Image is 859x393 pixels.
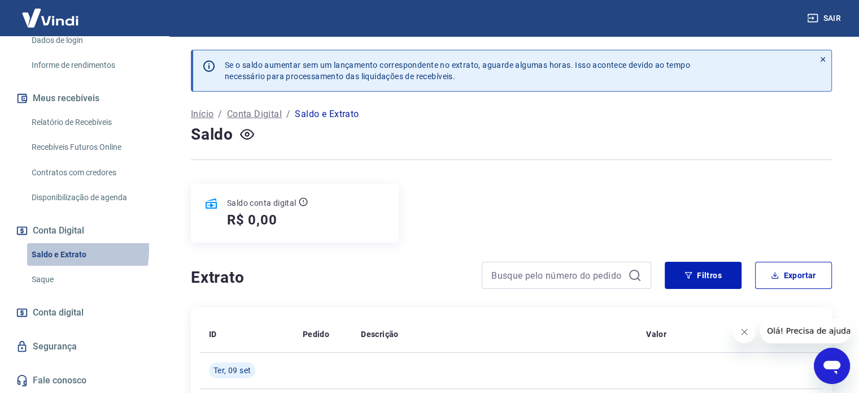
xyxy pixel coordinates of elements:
[7,8,95,17] span: Olá! Precisa de ajuda?
[760,318,850,343] iframe: Mensagem da empresa
[218,107,222,121] p: /
[27,136,155,159] a: Recebíveis Futuros Online
[227,197,296,209] p: Saldo conta digital
[227,211,277,229] h5: R$ 0,00
[227,107,282,121] a: Conta Digital
[14,218,155,243] button: Conta Digital
[646,329,666,340] p: Valor
[491,267,623,284] input: Busque pelo número do pedido
[27,268,155,291] a: Saque
[27,161,155,184] a: Contratos com credores
[14,334,155,359] a: Segurança
[14,86,155,111] button: Meus recebíveis
[27,111,155,134] a: Relatório de Recebíveis
[225,59,690,82] p: Se o saldo aumentar sem um lançamento correspondente no extrato, aguarde algumas horas. Isso acon...
[191,266,468,289] h4: Extrato
[303,329,329,340] p: Pedido
[733,321,756,343] iframe: Fechar mensagem
[27,29,155,52] a: Dados de login
[665,262,742,289] button: Filtros
[295,107,359,121] p: Saldo e Extrato
[814,348,850,384] iframe: Botão para abrir a janela de mensagens
[191,123,233,146] h4: Saldo
[286,107,290,121] p: /
[361,329,399,340] p: Descrição
[755,262,832,289] button: Exportar
[14,368,155,393] a: Fale conosco
[209,329,217,340] p: ID
[33,305,84,321] span: Conta digital
[27,186,155,209] a: Disponibilização de agenda
[805,8,845,29] button: Sair
[191,107,213,121] a: Início
[14,1,87,35] img: Vindi
[14,300,155,325] a: Conta digital
[213,365,251,376] span: Ter, 09 set
[27,54,155,77] a: Informe de rendimentos
[27,243,155,266] a: Saldo e Extrato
